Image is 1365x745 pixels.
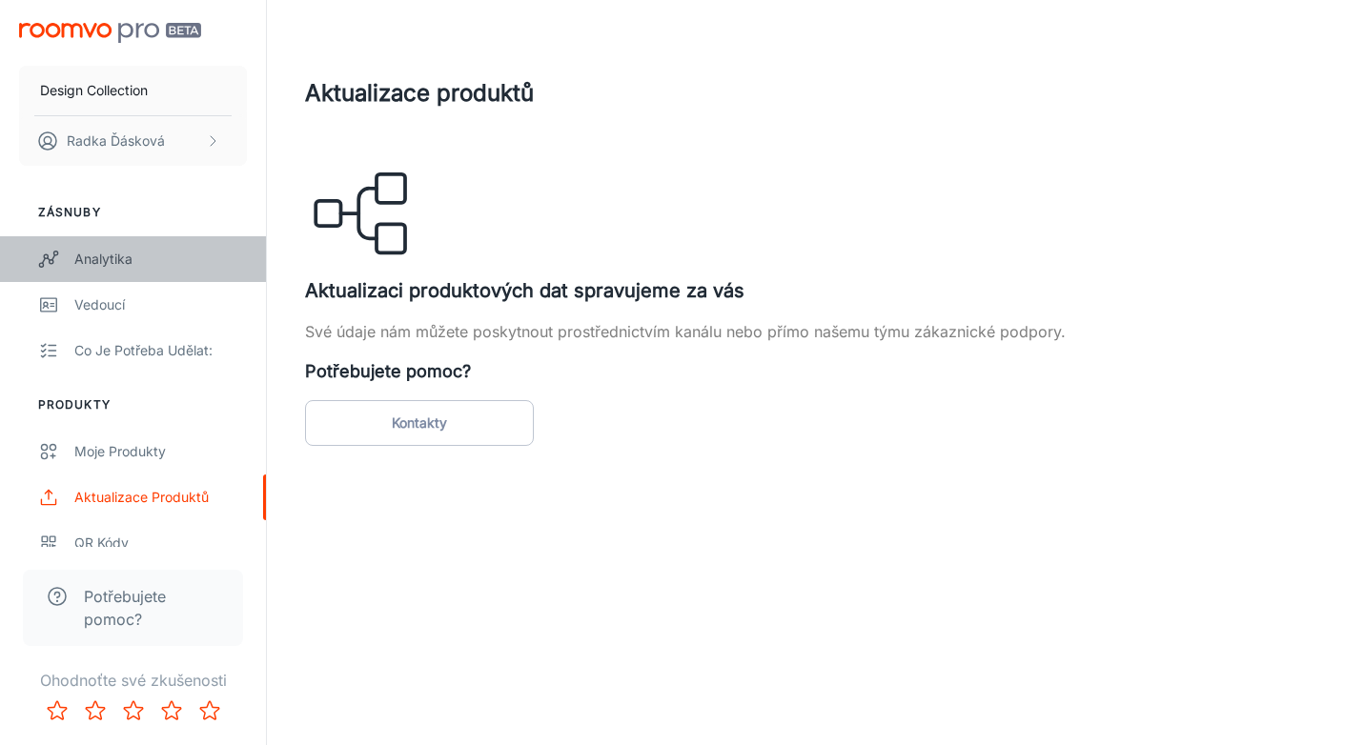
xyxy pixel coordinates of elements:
div: Aktualizace produktů [74,487,247,508]
h6: Potřebujete pomoc? [305,358,1327,385]
button: Radka Ďásková [19,116,247,166]
button: Design Collection [19,66,247,115]
img: Roomvo PRO Beta [19,23,201,43]
p: Radka Ďásková [67,131,165,151]
div: Co je potřeba udělat: [74,340,247,361]
p: Design Collection [40,80,148,101]
div: Vedoucí [74,294,247,315]
h4: Aktualizace produktů [305,76,1327,111]
h5: Aktualizaci produktových dat spravujeme za vás [305,276,1327,305]
p: Své údaje nám můžete poskytnout prostřednictvím kanálu nebo přímo našemu týmu zákaznické podpory. [305,320,1327,343]
div: Analytika [74,249,247,270]
div: Moje produkty [74,441,247,462]
a: Kontakty [305,400,534,446]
